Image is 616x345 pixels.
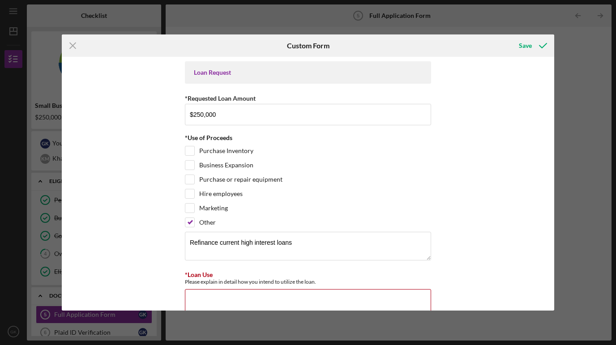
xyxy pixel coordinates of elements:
div: Save [519,37,532,55]
label: Purchase Inventory [199,146,253,155]
label: Marketing [199,204,228,213]
div: Loan Request [194,69,422,76]
div: *Use of Proceeds [185,134,431,141]
label: *Requested Loan Amount [185,94,256,102]
button: Save [510,37,554,55]
label: Business Expansion [199,161,253,170]
label: Other [199,218,216,227]
h6: Custom Form [287,42,329,50]
label: *Loan Use [185,271,213,278]
label: Hire employees [199,189,243,198]
textarea: Refinance current high interest loans [185,232,431,260]
label: Purchase or repair equipment [199,175,282,184]
div: Please explain in detail how you intend to utilize the loan. [185,278,431,285]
